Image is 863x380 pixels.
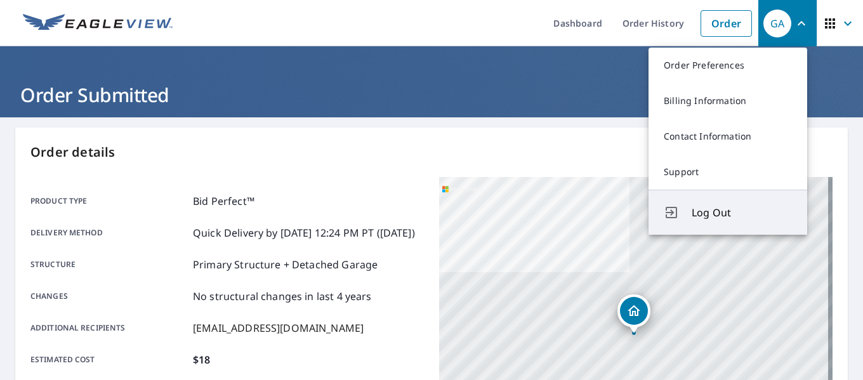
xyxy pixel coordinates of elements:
[193,193,254,209] p: Bid Perfect™
[30,352,188,367] p: Estimated cost
[193,352,210,367] p: $18
[30,225,188,240] p: Delivery method
[30,257,188,272] p: Structure
[30,193,188,209] p: Product type
[649,190,807,235] button: Log Out
[649,48,807,83] a: Order Preferences
[30,143,833,162] p: Order details
[649,154,807,190] a: Support
[649,119,807,154] a: Contact Information
[193,320,364,336] p: [EMAIL_ADDRESS][DOMAIN_NAME]
[692,205,792,220] span: Log Out
[649,83,807,119] a: Billing Information
[30,289,188,304] p: Changes
[30,320,188,336] p: Additional recipients
[193,257,378,272] p: Primary Structure + Detached Garage
[193,289,372,304] p: No structural changes in last 4 years
[617,294,650,334] div: Dropped pin, building 1, Residential property, 6124 SE 10th St Oklahoma City, OK 73110
[763,10,791,37] div: GA
[193,225,415,240] p: Quick Delivery by [DATE] 12:24 PM PT ([DATE])
[23,14,173,33] img: EV Logo
[15,82,848,108] h1: Order Submitted
[701,10,752,37] a: Order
